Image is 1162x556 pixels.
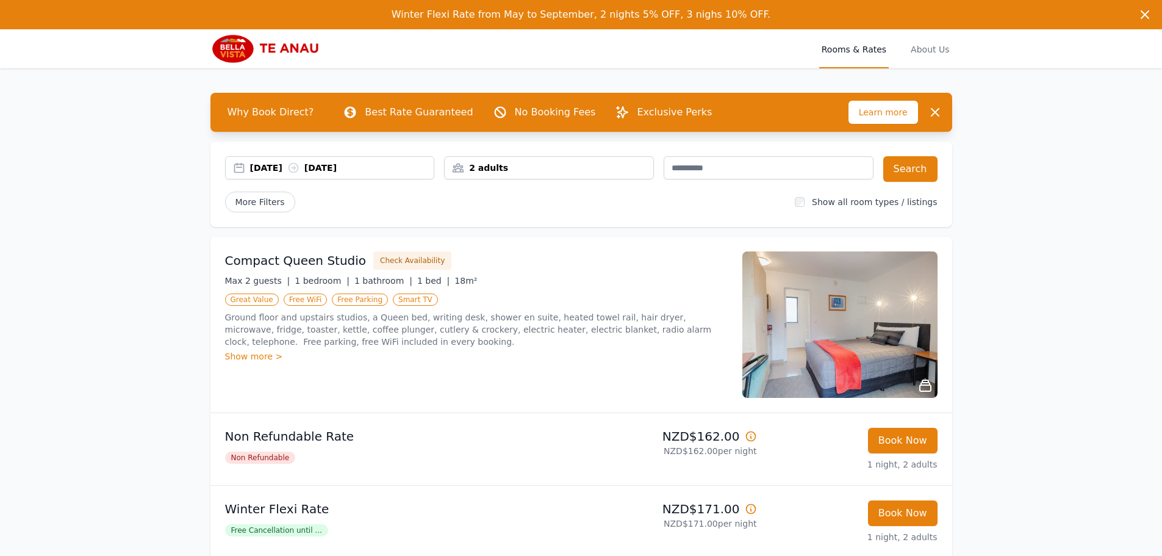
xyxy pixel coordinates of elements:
span: Learn more [848,101,918,124]
button: Check Availability [373,251,451,270]
img: Bella Vista Te Anau [210,34,328,63]
div: Show more > [225,350,728,363]
p: Best Rate Guaranteed [365,105,473,120]
span: 1 bathroom | [354,276,412,286]
p: NZD$162.00 [586,428,757,445]
span: Why Book Direct? [218,100,324,125]
span: 1 bedroom | [295,276,350,286]
div: 2 adults [445,162,653,174]
button: Book Now [868,500,938,526]
p: Winter Flexi Rate [225,500,576,518]
p: NZD$162.00 per night [586,445,757,457]
p: 1 night, 2 adults [767,531,938,543]
span: Great Value [225,294,279,306]
a: About Us [908,29,952,68]
p: 1 night, 2 adults [767,458,938,471]
p: Ground floor and upstairs studios, a Queen bed, writing desk, shower en suite, heated towel rail,... [225,311,728,348]
p: Non Refundable Rate [225,428,576,445]
span: 1 bed | [417,276,450,286]
a: Rooms & Rates [819,29,889,68]
div: [DATE] [DATE] [250,162,434,174]
h3: Compact Queen Studio [225,252,367,269]
span: Free Parking [332,294,388,306]
p: NZD$171.00 per night [586,518,757,530]
p: Exclusive Perks [637,105,712,120]
span: Winter Flexi Rate from May to September, 2 nights 5% OFF, 3 nighs 10% OFF. [392,9,770,20]
span: More Filters [225,192,295,212]
p: No Booking Fees [515,105,596,120]
button: Search [883,156,938,182]
p: NZD$171.00 [586,500,757,518]
span: Smart TV [393,294,438,306]
span: Non Refundable [225,452,296,464]
label: Show all room types / listings [812,197,937,207]
span: 18m² [454,276,477,286]
span: Free WiFi [284,294,328,306]
span: Max 2 guests | [225,276,290,286]
button: Book Now [868,428,938,453]
span: Free Cancellation until ... [225,524,328,536]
